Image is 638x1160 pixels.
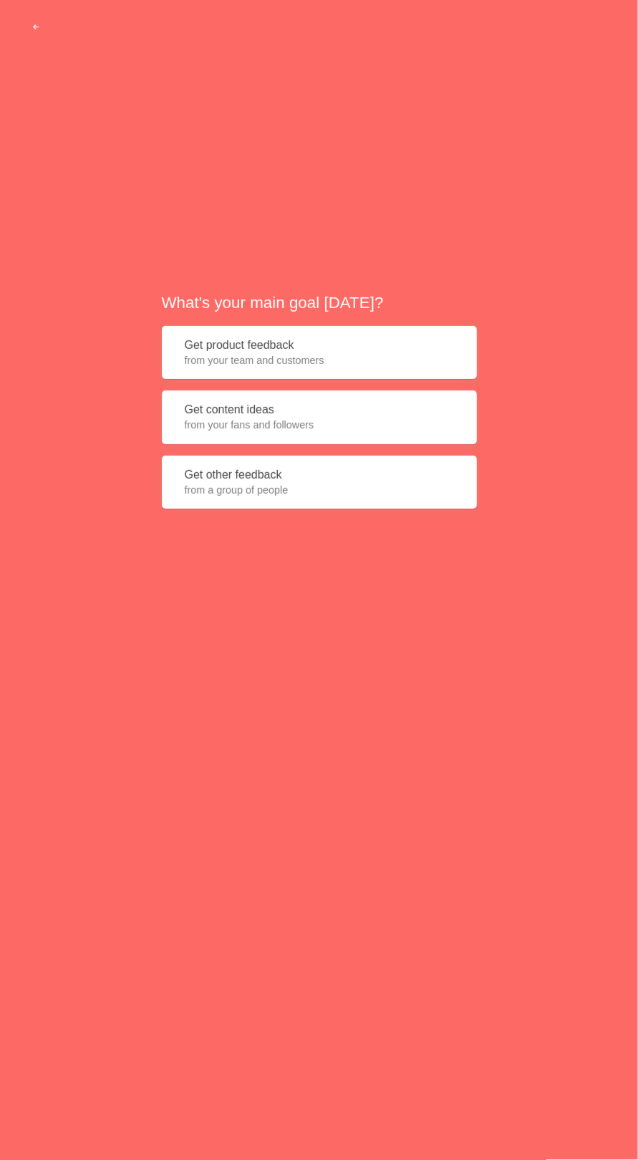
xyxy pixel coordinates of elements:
[185,483,454,497] span: from a group of people
[162,326,477,380] button: Get product feedbackfrom your team and customers
[185,353,454,368] span: from your team and customers
[162,456,477,509] button: Get other feedbackfrom a group of people
[162,292,477,314] h2: What's your main goal [DATE]?
[185,418,454,432] span: from your fans and followers
[162,390,477,444] button: Get content ideasfrom your fans and followers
